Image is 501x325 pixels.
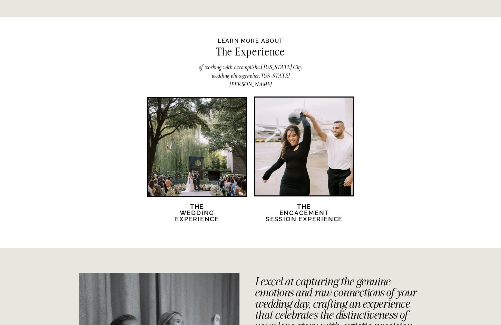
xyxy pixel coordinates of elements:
h2: The Engagement session Experience [265,204,343,231]
a: TheWedding Experience [167,204,227,231]
h2: The Experience [176,47,325,60]
a: TheEngagement session Experience [265,204,343,231]
h2: The Wedding Experience [167,204,227,231]
h2: of working with accomplished [US_STATE] City wedding photographer, [US_STATE][PERSON_NAME] [195,63,306,80]
h2: Learn more about [215,37,286,44]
